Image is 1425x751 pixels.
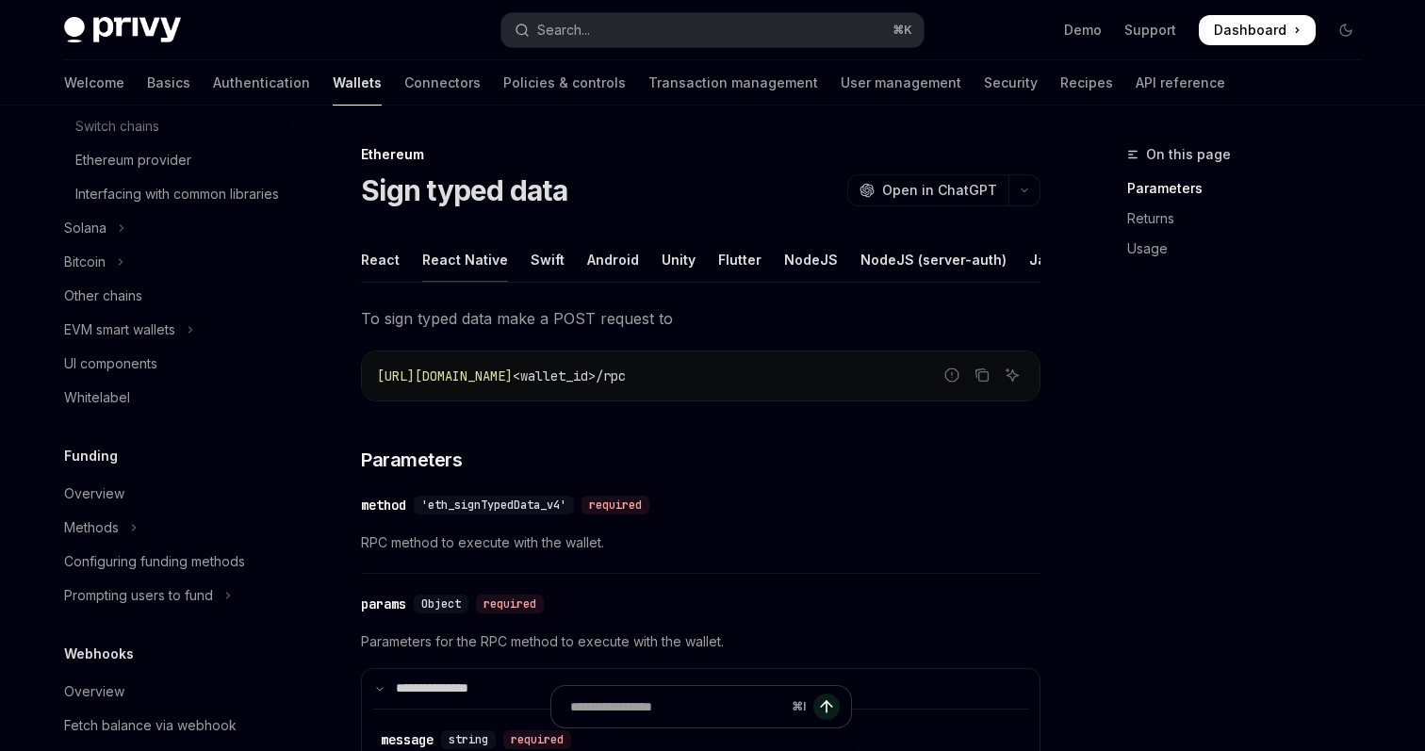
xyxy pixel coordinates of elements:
button: Toggle Bitcoin section [49,245,290,279]
a: Configuring funding methods [49,545,290,579]
span: Object [421,596,461,612]
span: [URL][DOMAIN_NAME] [377,367,513,384]
div: Other chains [64,285,142,307]
button: Toggle dark mode [1331,15,1361,45]
h1: Sign typed data [361,173,567,207]
a: Overview [49,477,290,511]
div: Configuring funding methods [64,550,245,573]
a: Security [984,60,1038,106]
div: method [361,496,406,514]
div: required [476,595,544,613]
div: Ethereum provider [75,149,191,171]
span: RPC method to execute with the wallet. [361,531,1040,554]
div: Prompting users to fund [64,584,213,607]
a: Support [1124,21,1176,40]
button: Ask AI [1000,363,1024,387]
button: Open search [501,13,924,47]
a: Returns [1127,204,1376,234]
span: Open in ChatGPT [882,181,997,200]
a: Demo [1064,21,1102,40]
img: dark logo [64,17,181,43]
div: Unity [662,237,696,282]
div: Methods [64,516,119,539]
span: On this page [1146,143,1231,166]
span: 'eth_signTypedData_v4' [421,498,566,513]
button: Report incorrect code [940,363,964,387]
div: Android [587,237,639,282]
a: Recipes [1060,60,1113,106]
a: API reference [1136,60,1225,106]
a: UI components [49,347,290,381]
div: Java [1029,237,1062,282]
button: Toggle Prompting users to fund section [49,579,290,612]
a: Overview [49,675,290,709]
a: Transaction management [648,60,818,106]
div: params [361,595,406,613]
span: Parameters for the RPC method to execute with the wallet. [361,630,1040,653]
button: Send message [813,694,840,720]
div: Bitcoin [64,251,106,273]
a: Wallets [333,60,382,106]
div: Whitelabel [64,386,130,409]
a: Other chains [49,279,290,313]
button: Toggle EVM smart wallets section [49,313,290,347]
button: Open in ChatGPT [847,174,1008,206]
a: Basics [147,60,190,106]
a: Policies & controls [503,60,626,106]
span: Parameters [361,447,462,473]
h5: Funding [64,445,118,467]
div: UI components [64,352,157,375]
span: To sign typed data make a POST request to [361,305,1040,332]
div: Fetch balance via webhook [64,714,237,737]
button: Toggle Methods section [49,511,290,545]
div: Overview [64,482,124,505]
div: EVM smart wallets [64,318,175,341]
a: User management [841,60,961,106]
div: React Native [422,237,508,282]
input: Ask a question... [570,686,784,727]
div: Swift [531,237,565,282]
a: Dashboard [1199,15,1316,45]
div: Flutter [718,237,762,282]
span: <wallet_id>/rpc [513,367,626,384]
a: Authentication [213,60,310,106]
span: Dashboard [1214,21,1286,40]
div: Overview [64,680,124,703]
div: required [581,496,649,514]
a: Parameters [1127,173,1376,204]
a: Usage [1127,234,1376,264]
h5: Webhooks [64,643,134,665]
div: NodeJS [784,237,838,282]
div: Solana [64,217,106,239]
div: NodeJS (server-auth) [860,237,1007,282]
a: Fetch balance via webhook [49,709,290,743]
button: Copy the contents from the code block [970,363,994,387]
a: Ethereum provider [49,143,290,177]
div: Interfacing with common libraries [75,183,279,205]
span: ⌘ K [893,23,912,38]
a: Connectors [404,60,481,106]
a: Welcome [64,60,124,106]
a: Whitelabel [49,381,290,415]
div: React [361,237,400,282]
a: Interfacing with common libraries [49,177,290,211]
div: Ethereum [361,145,1040,164]
div: Search... [537,19,590,41]
button: Toggle Solana section [49,211,290,245]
